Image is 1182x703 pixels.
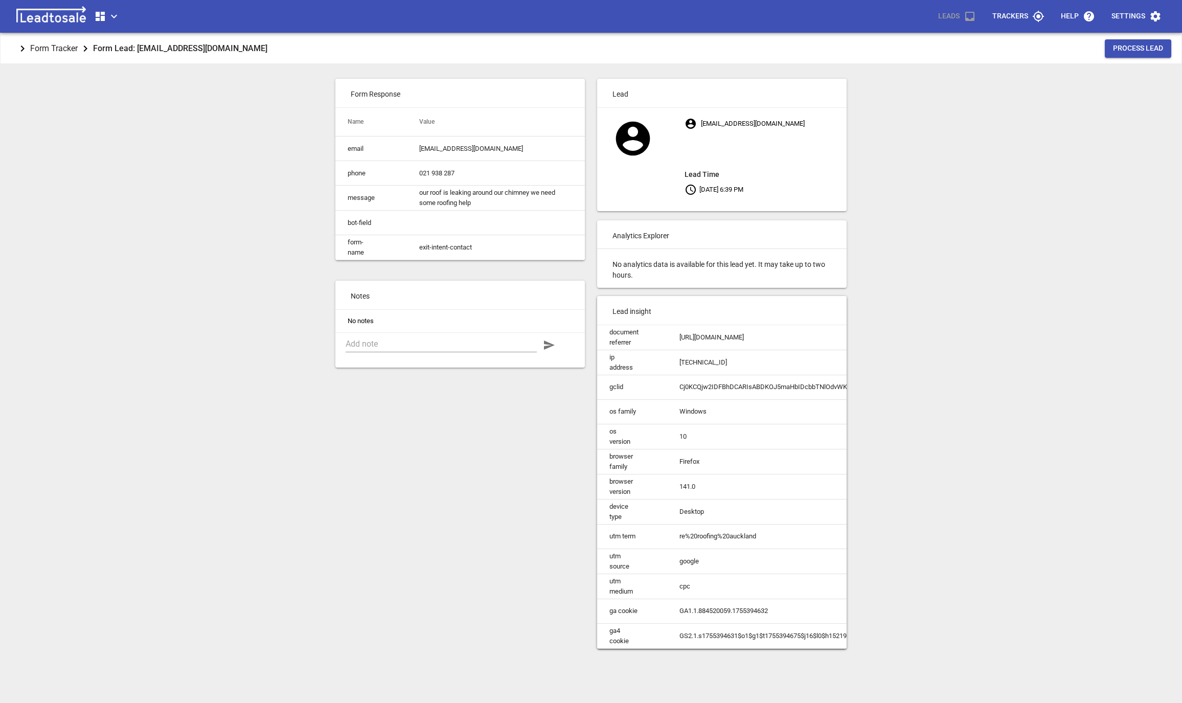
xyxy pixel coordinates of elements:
[335,161,407,186] td: phone
[1105,39,1171,58] button: Process Lead
[335,79,585,107] p: Form Response
[597,399,667,424] td: os family
[335,186,407,211] td: message
[30,42,78,54] p: Form Tracker
[992,11,1028,21] p: Trackers
[335,310,585,332] li: No notes
[597,574,667,599] td: utm medium
[667,375,1042,399] td: Cj0KCQjw2IDFBhDCARIsABDKOJ5maHbIDcbbTNlOdvWKWuamR6_2vRTbqPIoUwy8KV6JFrwksq4JmsYaAr5XEALw_wcB
[685,184,697,196] svg: Your local time
[597,220,847,249] p: Analytics Explorer
[685,115,847,198] p: [EMAIL_ADDRESS][DOMAIN_NAME] [DATE] 6:39 PM
[597,449,667,474] td: browser family
[407,108,585,137] th: Value
[1111,11,1145,21] p: Settings
[335,211,407,235] td: bot-field
[597,296,847,325] p: Lead insight
[597,499,667,524] td: device type
[407,137,585,161] td: [EMAIL_ADDRESS][DOMAIN_NAME]
[667,325,1042,350] td: [URL][DOMAIN_NAME]
[597,549,667,574] td: utm source
[667,599,1042,623] td: GA1.1.884520059.1755394632
[597,249,847,288] p: No analytics data is available for this lead yet. It may take up to two hours.
[685,168,847,180] aside: Lead Time
[335,281,585,309] p: Notes
[597,424,667,449] td: os version
[1061,11,1079,21] p: Help
[667,574,1042,599] td: cpc
[12,6,90,27] img: logo
[407,235,585,260] td: exit-intent-contact
[597,375,667,399] td: gclid
[335,235,407,260] td: form-name
[597,599,667,623] td: ga cookie
[335,137,407,161] td: email
[597,474,667,499] td: browser version
[1113,43,1163,54] span: Process Lead
[407,161,585,186] td: 021 938 287
[93,41,267,55] aside: Form Lead: [EMAIL_ADDRESS][DOMAIN_NAME]
[335,108,407,137] th: Name
[667,499,1042,524] td: Desktop
[597,623,667,648] td: ga4 cookie
[667,424,1042,449] td: 10
[667,449,1042,474] td: Firefox
[667,524,1042,549] td: re%20roofing%20auckland
[667,399,1042,424] td: Windows
[667,549,1042,574] td: google
[407,186,585,211] td: our roof is leaking around our chimney we need some roofing help
[667,474,1042,499] td: 141.0
[667,623,1042,648] td: GS2.1.s1755394631$o1$g1$t1755394675$j16$l0$h1521946457
[597,79,847,107] p: Lead
[597,325,667,350] td: document referrer
[597,524,667,549] td: utm term
[597,350,667,375] td: ip address
[667,350,1042,375] td: [TECHNICAL_ID]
